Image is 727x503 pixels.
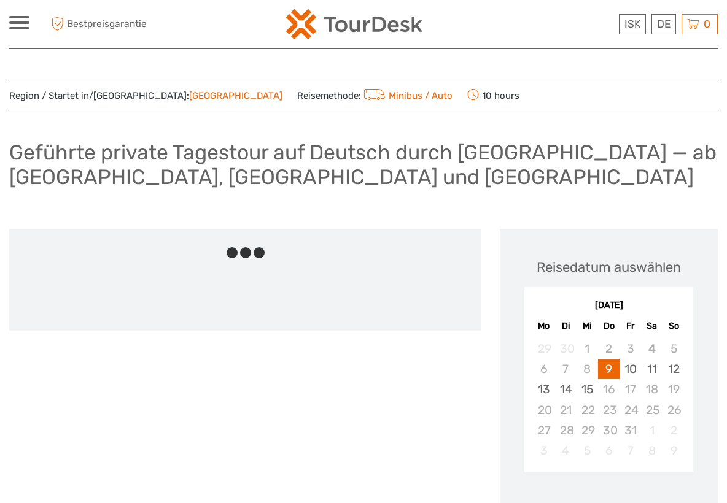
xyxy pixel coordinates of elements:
[467,86,519,104] span: 10 hours
[533,379,554,399] div: Choose Montag, 13. Oktober 2025
[555,420,577,440] div: Not available Dienstag, 28. Oktober 2025
[620,359,641,379] div: Choose Freitag, 10. Oktober 2025
[555,440,577,461] div: Not available Dienstag, 4. November 2025
[663,339,684,359] div: Not available Sonntag, 5. Oktober 2025
[537,258,681,277] div: Reisedatum auswählen
[620,339,641,359] div: Not available Freitag, 3. Oktober 2025
[555,339,577,359] div: Not available Dienstag, 30. September 2025
[641,318,663,334] div: Sa
[620,379,641,399] div: Not available Freitag, 17. Oktober 2025
[624,18,640,30] span: ISK
[620,440,641,461] div: Not available Freitag, 7. November 2025
[641,440,663,461] div: Not available Samstag, 8. November 2025
[533,339,554,359] div: Not available Montag, 29. September 2025
[651,14,676,34] div: DE
[641,359,663,379] div: Choose Samstag, 11. Oktober 2025
[555,400,577,420] div: Not available Dienstag, 21. Oktober 2025
[641,379,663,399] div: Not available Samstag, 18. Oktober 2025
[598,359,620,379] div: Choose Donnerstag, 9. Oktober 2025
[297,86,453,104] span: Reisemethode:
[598,318,620,334] div: Do
[577,339,598,359] div: Not available Mittwoch, 1. Oktober 2025
[189,90,282,101] a: [GEOGRAPHIC_DATA]
[620,318,641,334] div: Fr
[555,379,577,399] div: Choose Dienstag, 14. Oktober 2025
[533,440,554,461] div: Not available Montag, 3. November 2025
[663,379,684,399] div: Not available Sonntag, 19. Oktober 2025
[620,420,641,440] div: Not available Freitag, 31. Oktober 2025
[286,9,422,39] img: 120-15d4194f-c635-41b9-a512-a3cb382bfb57_logo_small.png
[9,140,718,190] h1: Geführte private Tagestour auf Deutsch durch [GEOGRAPHIC_DATA] — ab [GEOGRAPHIC_DATA], [GEOGRAPHI...
[577,379,598,399] div: Choose Mittwoch, 15. Oktober 2025
[598,400,620,420] div: Not available Donnerstag, 23. Oktober 2025
[533,420,554,440] div: Not available Montag, 27. Oktober 2025
[524,299,693,312] div: [DATE]
[598,379,620,399] div: Not available Donnerstag, 16. Oktober 2025
[641,339,663,359] div: Not available Samstag, 4. Oktober 2025
[533,400,554,420] div: Not available Montag, 20. Oktober 2025
[663,359,684,379] div: Choose Sonntag, 12. Oktober 2025
[620,400,641,420] div: Not available Freitag, 24. Oktober 2025
[577,440,598,461] div: Not available Mittwoch, 5. November 2025
[702,18,712,30] span: 0
[577,420,598,440] div: Not available Mittwoch, 29. Oktober 2025
[663,420,684,440] div: Not available Sonntag, 2. November 2025
[641,420,663,440] div: Not available Samstag, 1. November 2025
[598,420,620,440] div: Not available Donnerstag, 30. Oktober 2025
[577,400,598,420] div: Not available Mittwoch, 22. Oktober 2025
[598,339,620,359] div: Not available Donnerstag, 2. Oktober 2025
[555,359,577,379] div: Not available Dienstag, 7. Oktober 2025
[48,14,187,34] span: Bestpreisgarantie
[555,318,577,334] div: Di
[533,318,554,334] div: Mo
[663,400,684,420] div: Not available Sonntag, 26. Oktober 2025
[663,318,684,334] div: So
[577,318,598,334] div: Mi
[361,90,453,101] a: Minibus / Auto
[663,440,684,461] div: Not available Sonntag, 9. November 2025
[577,359,598,379] div: Not available Mittwoch, 8. Oktober 2025
[533,359,554,379] div: Not available Montag, 6. Oktober 2025
[598,440,620,461] div: Not available Donnerstag, 6. November 2025
[9,90,282,102] span: Region / Startet in/[GEOGRAPHIC_DATA]:
[641,400,663,420] div: Not available Samstag, 25. Oktober 2025
[528,339,689,461] div: month 2025-10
